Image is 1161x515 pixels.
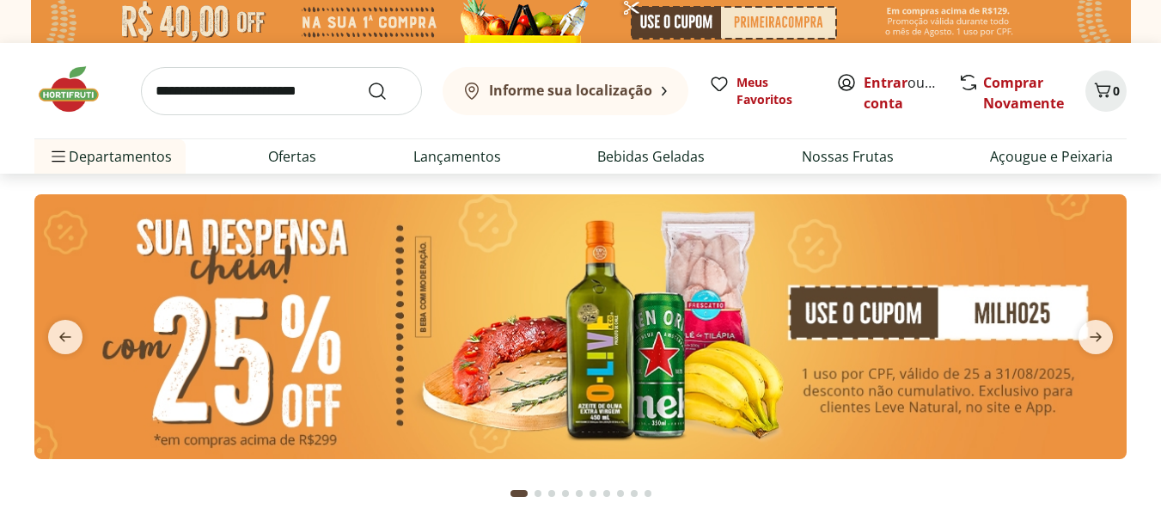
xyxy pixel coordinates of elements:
[600,473,614,514] button: Go to page 7 from fs-carousel
[1065,320,1127,354] button: next
[48,136,69,177] button: Menu
[572,473,586,514] button: Go to page 5 from fs-carousel
[141,67,422,115] input: search
[586,473,600,514] button: Go to page 6 from fs-carousel
[34,64,120,115] img: Hortifruti
[545,473,559,514] button: Go to page 3 from fs-carousel
[531,473,545,514] button: Go to page 2 from fs-carousel
[34,320,96,354] button: previous
[48,136,172,177] span: Departamentos
[489,81,652,100] b: Informe sua localização
[736,74,816,108] span: Meus Favoritos
[507,473,531,514] button: Current page from fs-carousel
[641,473,655,514] button: Go to page 10 from fs-carousel
[864,72,940,113] span: ou
[34,194,1127,459] img: cupom
[614,473,627,514] button: Go to page 8 from fs-carousel
[864,73,907,92] a: Entrar
[1113,83,1120,99] span: 0
[268,146,316,167] a: Ofertas
[559,473,572,514] button: Go to page 4 from fs-carousel
[983,73,1064,113] a: Comprar Novamente
[709,74,816,108] a: Meus Favoritos
[413,146,501,167] a: Lançamentos
[802,146,894,167] a: Nossas Frutas
[367,81,408,101] button: Submit Search
[864,73,958,113] a: Criar conta
[1085,71,1127,112] button: Carrinho
[597,146,705,167] a: Bebidas Geladas
[443,67,688,115] button: Informe sua localização
[627,473,641,514] button: Go to page 9 from fs-carousel
[990,146,1113,167] a: Açougue e Peixaria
